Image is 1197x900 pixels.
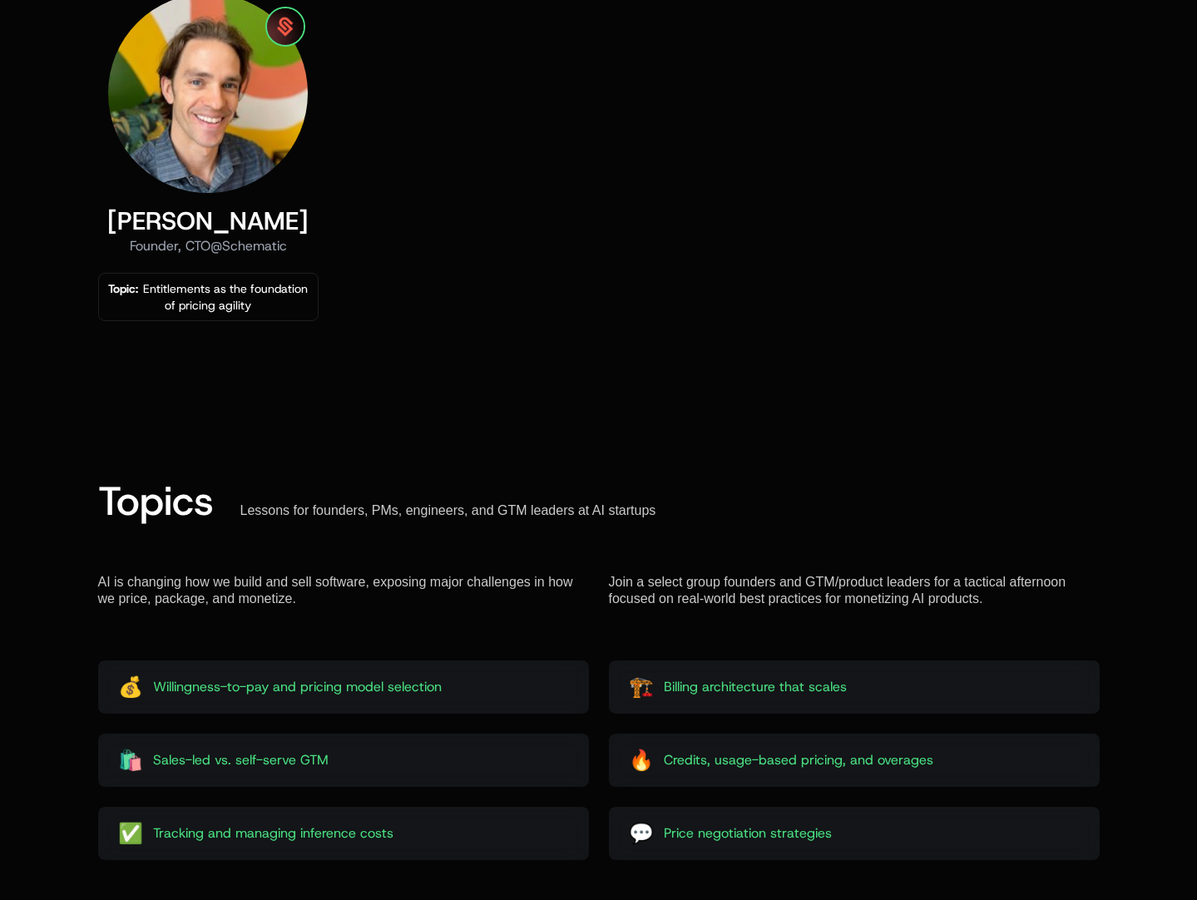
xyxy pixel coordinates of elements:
[106,280,311,314] div: Entitlements as the foundation of pricing agility
[629,820,654,847] span: 💬
[265,7,305,47] img: Schematic
[629,674,654,700] span: 🏗️
[664,677,847,697] span: Billing architecture that scales
[153,750,329,770] span: Sales-led vs. self-serve GTM
[98,206,319,236] div: [PERSON_NAME]
[153,823,393,843] span: Tracking and managing inference costs
[118,674,143,700] span: 💰
[98,474,214,527] span: Topics
[664,750,933,770] span: Credits, usage-based pricing, and overages
[153,677,442,697] span: Willingness-to-pay and pricing model selection
[118,747,143,774] span: 🛍️
[118,820,143,847] span: ✅
[664,823,832,843] span: Price negotiation strategies
[98,236,319,256] div: Founder, CTO @ Schematic
[609,574,1100,607] div: Join a select group founders and GTM/product leaders for a tactical afternoon focused on real-wor...
[629,747,654,774] span: 🔥
[108,281,138,296] span: Topic:
[240,502,656,519] div: Lessons for founders, PMs, engineers, and GTM leaders at AI startups
[98,574,589,607] div: AI is changing how we build and sell software, exposing major challenges in how we price, package...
